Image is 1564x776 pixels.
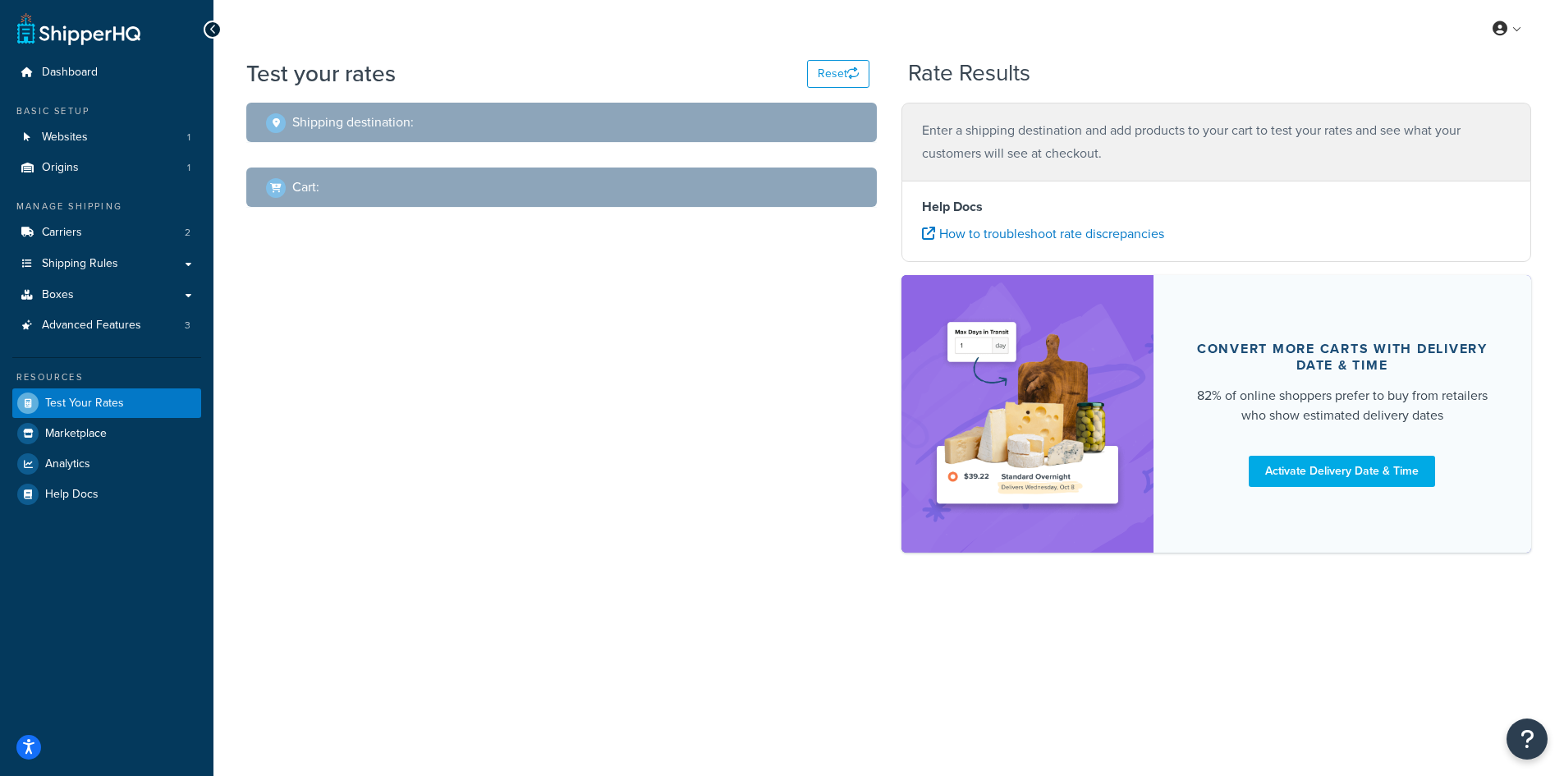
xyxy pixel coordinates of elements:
[12,218,201,248] li: Carriers
[12,153,201,183] li: Origins
[187,131,190,145] span: 1
[926,300,1129,528] img: feature-image-ddt-36eae7f7280da8017bfb280eaccd9c446f90b1fe08728e4019434db127062ab4.png
[1249,456,1435,487] a: Activate Delivery Date & Time
[42,131,88,145] span: Websites
[246,57,396,90] h1: Test your rates
[12,310,201,341] a: Advanced Features3
[45,457,90,471] span: Analytics
[12,480,201,509] a: Help Docs
[292,180,319,195] h2: Cart :
[42,288,74,302] span: Boxes
[42,319,141,333] span: Advanced Features
[922,224,1164,243] a: How to troubleshoot rate discrepancies
[292,115,414,130] h2: Shipping destination :
[908,61,1030,86] h2: Rate Results
[45,397,124,411] span: Test Your Rates
[185,226,190,240] span: 2
[12,388,201,418] a: Test Your Rates
[12,153,201,183] a: Origins1
[185,319,190,333] span: 3
[12,310,201,341] li: Advanced Features
[1507,719,1548,760] button: Open Resource Center
[42,226,82,240] span: Carriers
[807,60,869,88] button: Reset
[12,249,201,279] a: Shipping Rules
[42,66,98,80] span: Dashboard
[12,218,201,248] a: Carriers2
[42,257,118,271] span: Shipping Rules
[45,488,99,502] span: Help Docs
[922,119,1511,165] p: Enter a shipping destination and add products to your cart to test your rates and see what your c...
[12,122,201,153] a: Websites1
[12,104,201,118] div: Basic Setup
[922,197,1511,217] h4: Help Docs
[187,161,190,175] span: 1
[12,280,201,310] a: Boxes
[42,161,79,175] span: Origins
[12,122,201,153] li: Websites
[12,57,201,88] a: Dashboard
[12,200,201,214] div: Manage Shipping
[45,427,107,441] span: Marketplace
[1193,386,1493,425] div: 82% of online shoppers prefer to buy from retailers who show estimated delivery dates
[12,419,201,448] a: Marketplace
[12,370,201,384] div: Resources
[1193,341,1493,374] div: Convert more carts with delivery date & time
[12,449,201,479] a: Analytics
